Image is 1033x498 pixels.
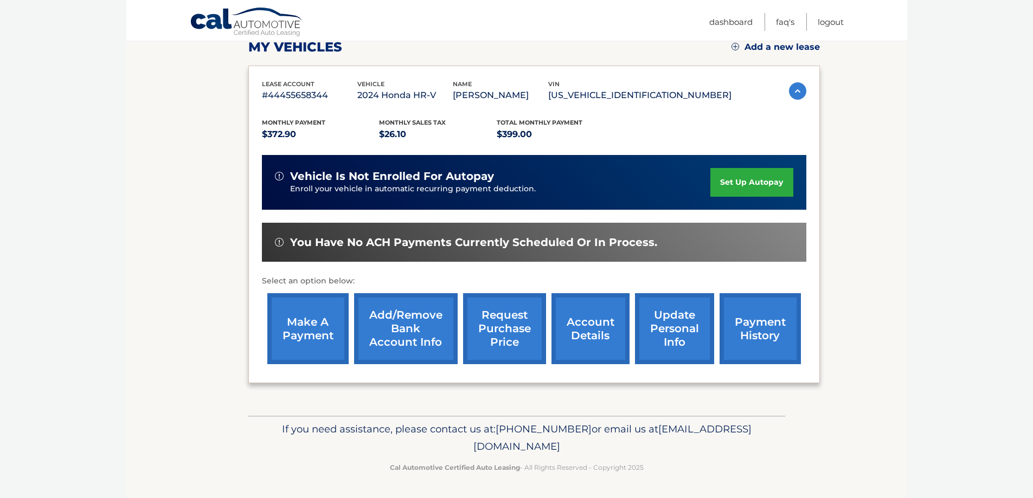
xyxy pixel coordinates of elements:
a: Logout [818,13,844,31]
p: [PERSON_NAME] [453,88,548,103]
span: name [453,80,472,88]
span: vin [548,80,560,88]
span: vehicle is not enrolled for autopay [290,170,494,183]
p: $372.90 [262,127,380,142]
img: alert-white.svg [275,238,284,247]
a: FAQ's [776,13,794,31]
span: Monthly sales Tax [379,119,446,126]
span: Total Monthly Payment [497,119,582,126]
a: Add a new lease [732,42,820,53]
a: make a payment [267,293,349,364]
a: Dashboard [709,13,753,31]
img: add.svg [732,43,739,50]
a: account details [551,293,630,364]
a: Add/Remove bank account info [354,293,458,364]
span: [EMAIL_ADDRESS][DOMAIN_NAME] [473,423,752,452]
p: - All Rights Reserved - Copyright 2025 [255,462,778,473]
span: vehicle [357,80,384,88]
span: lease account [262,80,315,88]
p: Enroll your vehicle in automatic recurring payment deduction. [290,183,711,195]
span: You have no ACH payments currently scheduled or in process. [290,236,657,249]
p: [US_VEHICLE_IDENTIFICATION_NUMBER] [548,88,732,103]
img: alert-white.svg [275,172,284,180]
p: Select an option below: [262,275,806,288]
strong: Cal Automotive Certified Auto Leasing [390,463,520,471]
a: update personal info [635,293,714,364]
span: Monthly Payment [262,119,325,126]
p: $26.10 [379,127,497,142]
h2: my vehicles [248,39,342,55]
a: Cal Automotive [190,7,304,38]
span: [PHONE_NUMBER] [496,423,592,435]
p: #44455658344 [262,88,357,103]
a: payment history [720,293,801,364]
p: $399.00 [497,127,614,142]
p: 2024 Honda HR-V [357,88,453,103]
p: If you need assistance, please contact us at: or email us at [255,421,778,455]
a: request purchase price [463,293,546,364]
a: set up autopay [710,168,793,197]
img: accordion-active.svg [789,82,806,100]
